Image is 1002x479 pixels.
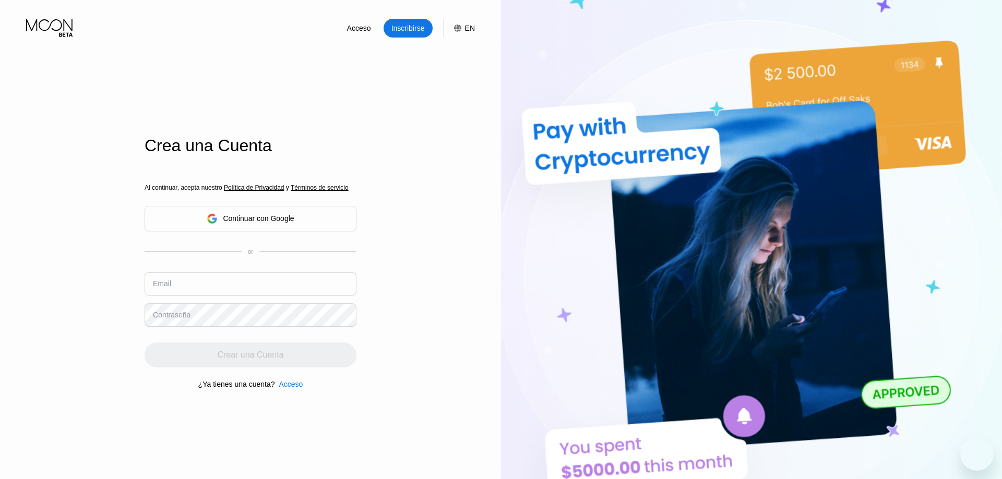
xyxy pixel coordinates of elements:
div: Crea una Cuenta [145,136,356,155]
div: or [248,248,254,255]
div: Acceso [346,23,372,33]
div: Continuar con Google [223,214,294,223]
div: Al continuar, acepta nuestro [145,184,356,191]
div: Acceso [275,380,303,388]
span: y [284,184,291,191]
div: Inscribirse [384,19,433,38]
div: EN [443,19,475,38]
div: Inscribirse [390,23,426,33]
div: Acceso [335,19,384,38]
div: ¿Ya tienes una cuenta? [198,380,275,388]
span: Términos de servicio [291,184,349,191]
iframe: Botón para iniciar la ventana de mensajería [960,437,994,471]
div: Continuar con Google [145,206,356,231]
div: Acceso [279,380,303,388]
div: Email [153,279,171,288]
span: Política de Privacidad [224,184,284,191]
div: Contraseña [153,311,190,319]
div: EN [465,24,475,32]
